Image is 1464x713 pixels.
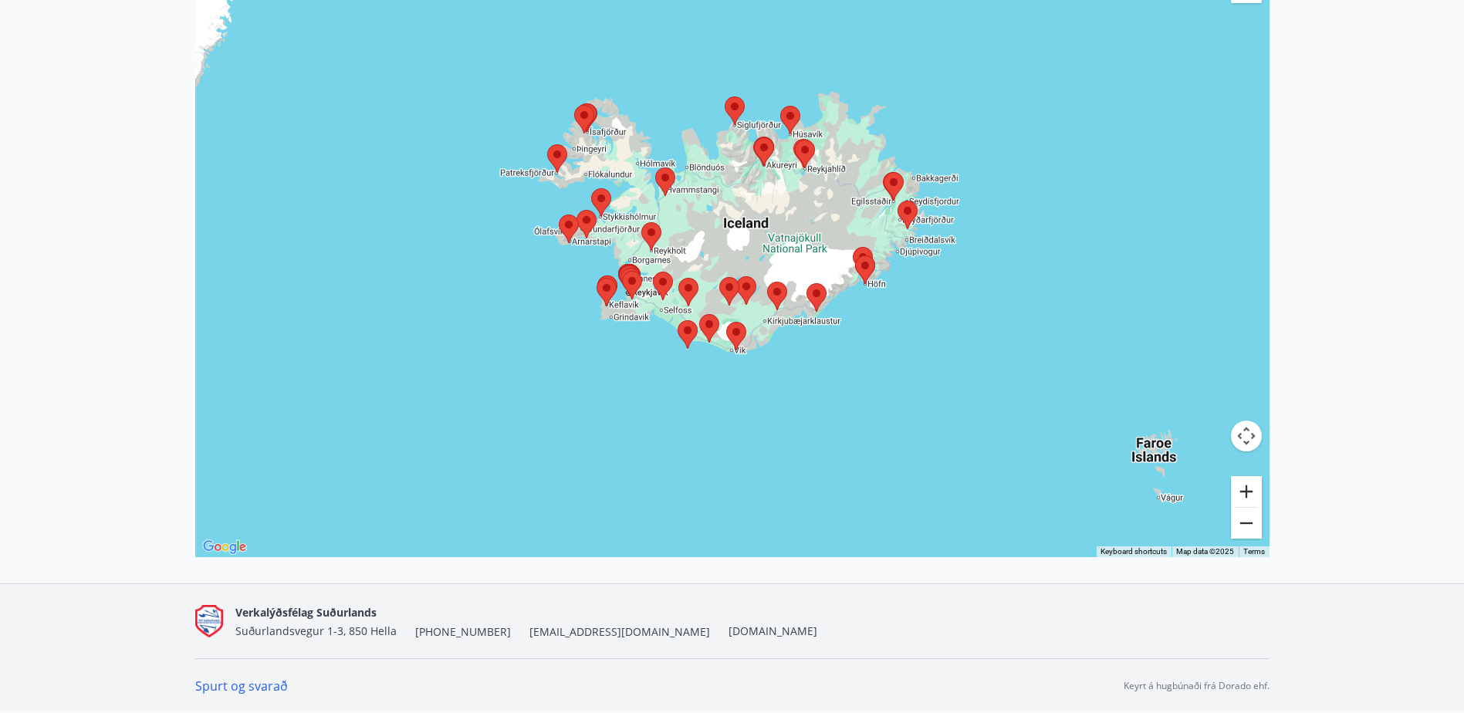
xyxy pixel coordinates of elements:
a: Open this area in Google Maps (opens a new window) [199,537,250,557]
button: Map camera controls [1231,421,1262,451]
button: Zoom in [1231,476,1262,507]
button: Zoom out [1231,508,1262,539]
button: Keyboard shortcuts [1101,546,1167,557]
span: Map data ©2025 [1176,547,1234,556]
p: Keyrt á hugbúnaði frá Dorado ehf. [1124,679,1270,693]
a: Terms (opens in new tab) [1243,547,1265,556]
span: Suðurlandsvegur 1-3, 850 Hella [235,623,397,638]
img: Google [199,537,250,557]
img: Q9do5ZaFAFhn9lajViqaa6OIrJ2A2A46lF7VsacK.png [195,605,223,638]
a: [DOMAIN_NAME] [729,623,817,638]
span: Verkalýðsfélag Suðurlands [235,605,377,620]
span: [PHONE_NUMBER] [415,624,511,640]
span: [EMAIL_ADDRESS][DOMAIN_NAME] [529,624,710,640]
a: Spurt og svarað [195,678,288,694]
